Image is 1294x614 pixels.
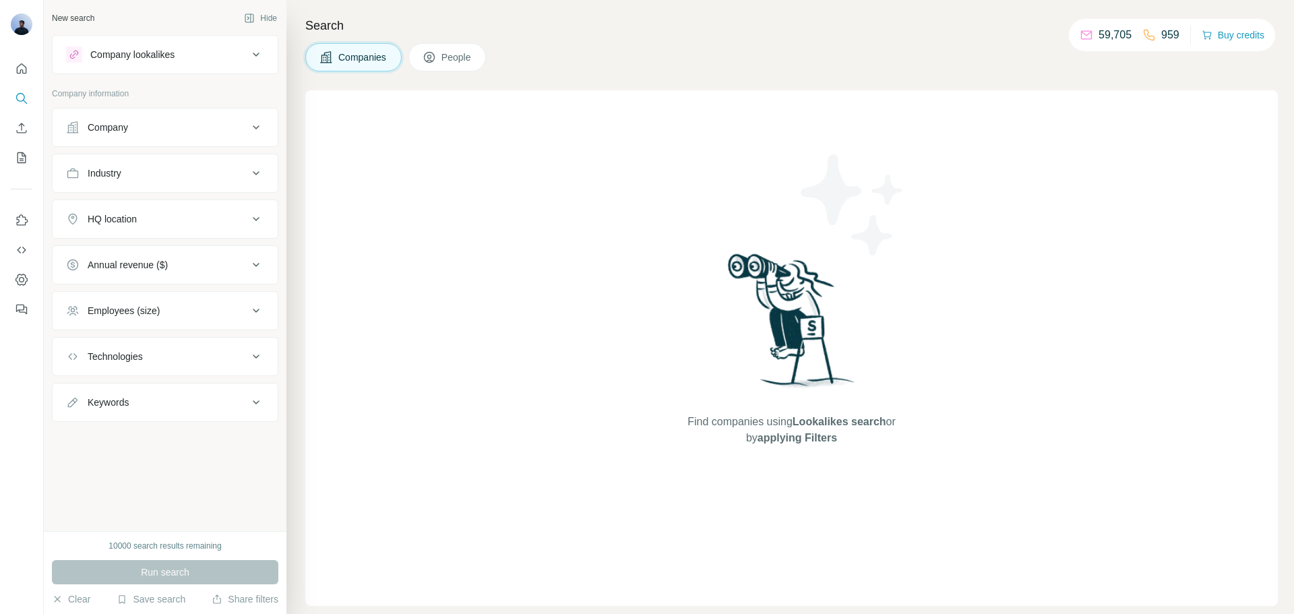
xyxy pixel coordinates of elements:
[53,340,278,373] button: Technologies
[53,203,278,235] button: HQ location
[109,540,221,552] div: 10000 search results remaining
[338,51,388,64] span: Companies
[11,268,32,292] button: Dashboard
[441,51,472,64] span: People
[88,212,137,226] div: HQ location
[88,166,121,180] div: Industry
[11,297,32,321] button: Feedback
[53,111,278,144] button: Company
[11,57,32,81] button: Quick start
[52,88,278,100] p: Company information
[212,592,278,606] button: Share filters
[88,121,128,134] div: Company
[11,13,32,35] img: Avatar
[90,48,175,61] div: Company lookalikes
[683,414,899,446] span: Find companies using or by
[53,38,278,71] button: Company lookalikes
[11,238,32,262] button: Use Surfe API
[88,304,160,317] div: Employees (size)
[305,16,1278,35] h4: Search
[53,295,278,327] button: Employees (size)
[722,250,862,400] img: Surfe Illustration - Woman searching with binoculars
[88,396,129,409] div: Keywords
[11,208,32,233] button: Use Surfe on LinkedIn
[1099,27,1132,43] p: 59,705
[52,592,90,606] button: Clear
[11,116,32,140] button: Enrich CSV
[758,432,837,443] span: applying Filters
[53,157,278,189] button: Industry
[1161,27,1179,43] p: 959
[792,144,913,266] img: Surfe Illustration - Stars
[117,592,185,606] button: Save search
[11,146,32,170] button: My lists
[11,86,32,111] button: Search
[88,350,143,363] div: Technologies
[235,8,286,28] button: Hide
[793,416,886,427] span: Lookalikes search
[88,258,168,272] div: Annual revenue ($)
[53,249,278,281] button: Annual revenue ($)
[1202,26,1264,44] button: Buy credits
[53,386,278,419] button: Keywords
[52,12,94,24] div: New search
